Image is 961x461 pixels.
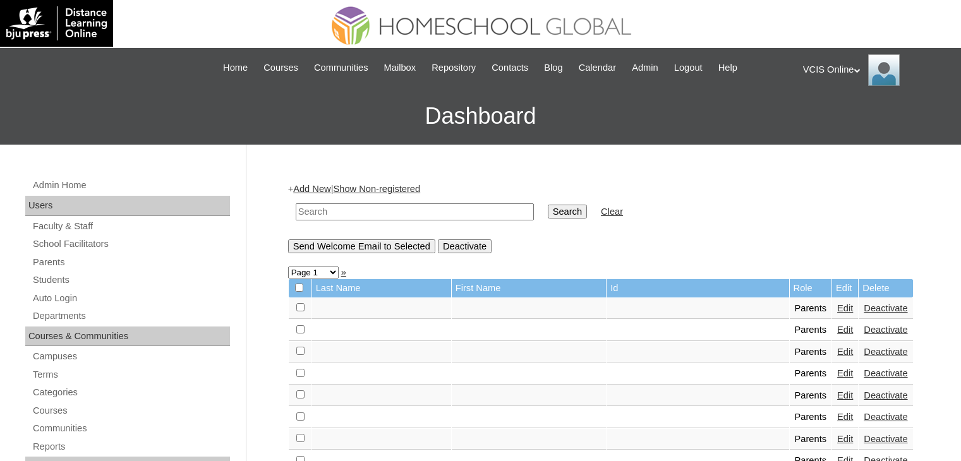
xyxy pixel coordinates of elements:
[837,412,853,422] a: Edit
[864,325,907,335] a: Deactivate
[864,303,907,313] a: Deactivate
[32,290,230,306] a: Auto Login
[579,61,616,75] span: Calendar
[538,61,569,75] a: Blog
[452,279,606,297] td: First Name
[868,54,900,86] img: VCIS Online Admin
[312,279,451,297] td: Last Name
[864,434,907,444] a: Deactivate
[25,196,230,216] div: Users
[223,61,248,75] span: Home
[32,308,230,324] a: Departments
[432,61,476,75] span: Repository
[6,6,107,40] img: logo-white.png
[438,239,492,253] input: Deactivate
[257,61,305,75] a: Courses
[674,61,703,75] span: Logout
[32,349,230,364] a: Campuses
[288,239,435,253] input: Send Welcome Email to Selected
[32,385,230,400] a: Categories
[341,267,346,277] a: »
[548,205,587,219] input: Search
[790,279,832,297] td: Role
[378,61,423,75] a: Mailbox
[485,61,535,75] a: Contacts
[32,403,230,419] a: Courses
[864,412,907,422] a: Deactivate
[837,347,853,357] a: Edit
[837,325,853,335] a: Edit
[544,61,562,75] span: Blog
[790,363,832,385] td: Parents
[333,184,420,194] a: Show Non-registered
[790,342,832,363] td: Parents
[837,368,853,378] a: Edit
[837,434,853,444] a: Edit
[712,61,744,75] a: Help
[837,390,853,400] a: Edit
[296,203,534,220] input: Search
[293,184,330,194] a: Add New
[803,54,948,86] div: VCIS Online
[632,61,658,75] span: Admin
[32,236,230,252] a: School Facilitators
[790,407,832,428] td: Parents
[308,61,375,75] a: Communities
[314,61,368,75] span: Communities
[864,390,907,400] a: Deactivate
[790,429,832,450] td: Parents
[6,88,955,145] h3: Dashboard
[384,61,416,75] span: Mailbox
[492,61,528,75] span: Contacts
[32,439,230,455] a: Reports
[32,367,230,383] a: Terms
[572,61,622,75] a: Calendar
[859,279,912,297] td: Delete
[601,207,623,217] a: Clear
[864,347,907,357] a: Deactivate
[263,61,298,75] span: Courses
[32,421,230,436] a: Communities
[425,61,482,75] a: Repository
[718,61,737,75] span: Help
[32,177,230,193] a: Admin Home
[790,298,832,320] td: Parents
[626,61,665,75] a: Admin
[790,385,832,407] td: Parents
[607,279,789,297] td: Id
[288,183,914,253] div: + |
[32,272,230,288] a: Students
[32,254,230,270] a: Parents
[217,61,254,75] a: Home
[32,219,230,234] a: Faculty & Staff
[790,320,832,341] td: Parents
[837,303,853,313] a: Edit
[25,326,230,347] div: Courses & Communities
[668,61,709,75] a: Logout
[864,368,907,378] a: Deactivate
[832,279,858,297] td: Edit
